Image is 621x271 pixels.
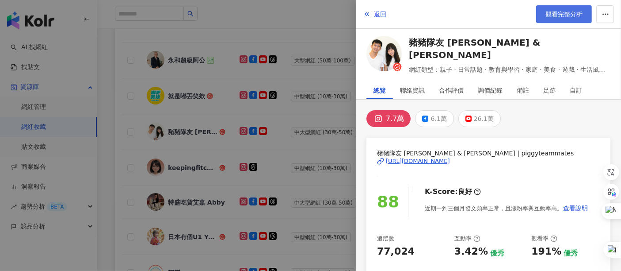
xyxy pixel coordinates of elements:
div: 近期一到三個月發文頻率正常，且漲粉率與互動率高。 [425,199,588,217]
div: 自訂 [570,81,582,99]
a: 觀看完整分析 [536,5,592,23]
div: 良好 [458,187,472,197]
a: 豬豬隊友 [PERSON_NAME] & [PERSON_NAME] [409,36,610,61]
span: 網紅類型：親子 · 日常話題 · 教育與學習 · 家庭 · 美食 · 遊戲 · 生活風格 · 運動 · 旅遊 [409,65,610,74]
div: 3.42% [454,245,488,259]
div: 互動率 [454,235,480,243]
img: KOL Avatar [366,36,402,71]
div: K-Score : [425,187,481,197]
div: 聯絡資訊 [400,81,425,99]
div: 77,024 [377,245,415,259]
div: [URL][DOMAIN_NAME] [386,157,450,165]
span: 豬豬隊友 [PERSON_NAME] & [PERSON_NAME] | piggyteammates [377,148,600,158]
a: KOL Avatar [366,36,402,74]
div: 優秀 [564,248,578,258]
div: 總覽 [373,81,386,99]
div: 26.1萬 [474,112,494,125]
div: 備註 [517,81,529,99]
div: 詢價紀錄 [478,81,503,99]
span: 返回 [374,11,386,18]
button: 26.1萬 [458,110,501,127]
div: 觀看率 [531,235,557,243]
button: 6.1萬 [415,110,453,127]
button: 查看說明 [563,199,588,217]
a: [URL][DOMAIN_NAME] [377,157,600,165]
div: 88 [377,190,399,215]
span: 查看說明 [563,205,588,212]
div: 7.7萬 [386,112,404,125]
div: 191% [531,245,561,259]
button: 7.7萬 [366,110,411,127]
div: 足跡 [543,81,556,99]
div: 合作評價 [439,81,464,99]
span: 觀看完整分析 [545,11,583,18]
div: 6.1萬 [431,112,446,125]
button: 返回 [363,5,387,23]
div: 優秀 [490,248,504,258]
div: 追蹤數 [377,235,394,243]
